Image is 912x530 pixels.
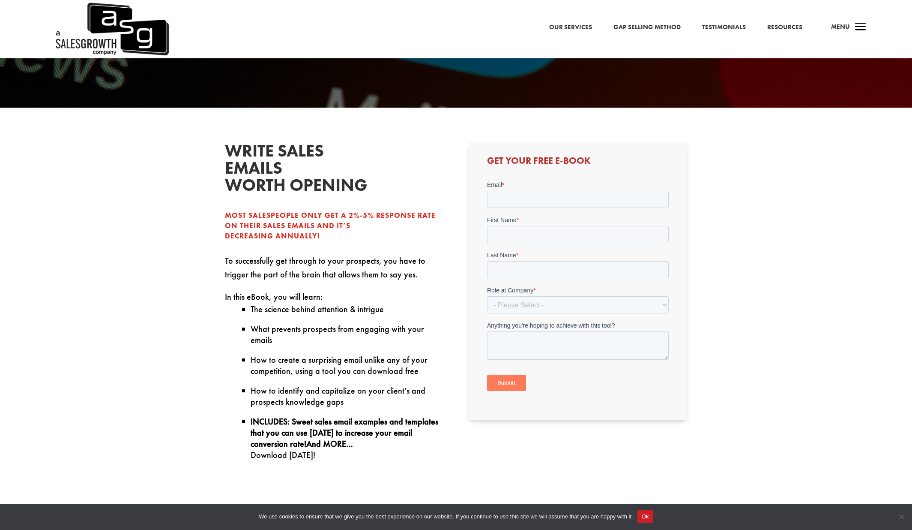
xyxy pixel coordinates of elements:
h3: Get Your Free E-book [487,156,669,170]
li: What prevents prospects from engaging with your emails [251,323,443,346]
p: To successfully get through to your prospects, you have to trigger the part of the brain that all... [225,254,443,290]
a: Gap Selling Method [613,22,681,33]
a: Resources [767,22,802,33]
li: How to identify and capitalize on your client’s and prospects knowledge gaps [251,385,443,407]
span: No [897,512,906,521]
a: Our Services [549,22,592,33]
span: We use cookies to ensure that we give you the best experience on our website. If you continue to ... [259,512,633,521]
iframe: Form 0 [487,181,669,406]
span: a [852,19,869,36]
button: Ok [637,510,653,523]
strong: And MORE… [306,438,353,449]
span: Menu [831,22,850,31]
h2: write sales emails worth opening [225,142,353,198]
p: In this eBook, you will learn: [225,290,443,304]
li: How to create a surprising email unlike any of your competition, using a tool you can download free [251,354,443,376]
li: The science behind attention & intrigue [251,304,443,315]
li: Download [DATE]! [251,416,443,461]
p: Most salespeople only get a 2%-5% response rate on their sales emails and it’s decreasing annually! [225,211,443,241]
strong: INCLUDES: Sweet sales email examples and templates that you can use [DATE] to increase your email... [251,416,438,449]
a: Testimonials [702,22,746,33]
